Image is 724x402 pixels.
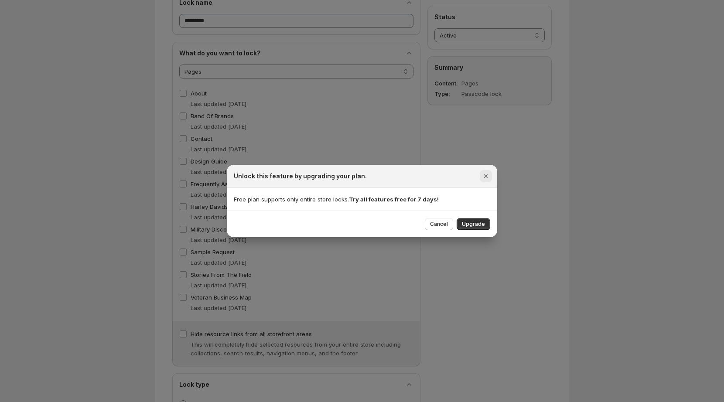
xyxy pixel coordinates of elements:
button: Upgrade [457,218,490,230]
button: Close [480,170,492,182]
h2: Unlock this feature by upgrading your plan. [234,172,367,181]
span: Upgrade [462,221,485,228]
p: Free plan supports only entire store locks. [234,195,490,204]
button: Cancel [425,218,453,230]
strong: Try all features free for 7 days! [349,196,439,203]
span: Cancel [430,221,448,228]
